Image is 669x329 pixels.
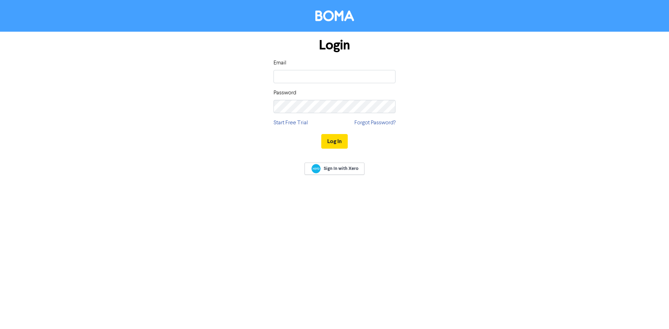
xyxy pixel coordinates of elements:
[324,165,359,172] span: Sign In with Xero
[354,119,395,127] a: Forgot Password?
[274,37,395,53] h1: Login
[274,89,296,97] label: Password
[321,134,348,149] button: Log In
[312,164,321,173] img: Xero logo
[274,119,308,127] a: Start Free Trial
[315,10,354,21] img: BOMA Logo
[274,59,286,67] label: Email
[305,163,364,175] a: Sign In with Xero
